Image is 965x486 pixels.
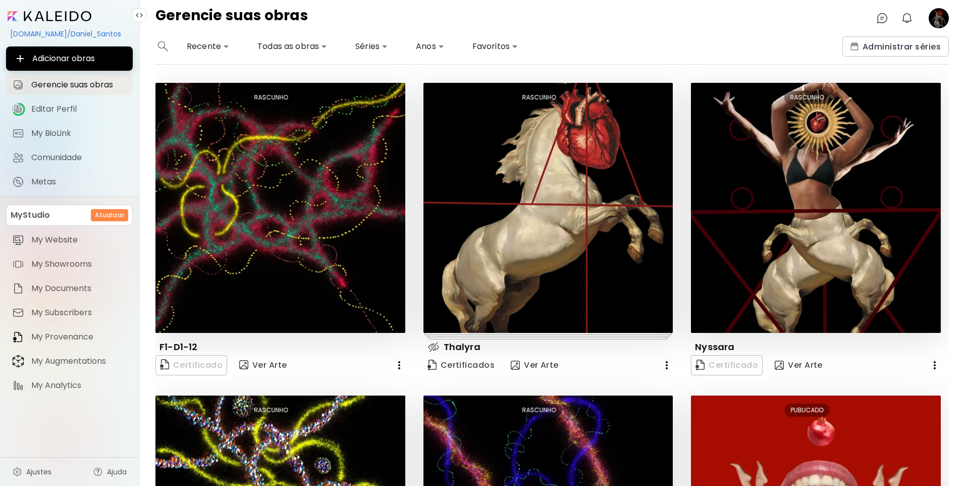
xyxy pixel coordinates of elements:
[468,38,522,55] div: Favoritos
[95,211,124,220] h6: Atualizar
[516,404,562,417] div: RASCUNHO
[898,10,916,27] button: bellIcon
[107,467,127,477] span: Ajuda
[12,127,24,139] img: My BioLink icon
[6,172,133,192] a: completeMetas iconMetas
[511,360,559,371] span: Ver Arte
[12,307,24,319] img: item
[6,99,133,119] a: iconcompleteEditar Perfil
[511,361,520,370] img: view-art
[6,75,133,95] a: Gerencie suas obras iconGerencie suas obras
[12,467,22,477] img: settings
[6,303,133,323] a: itemMy Subscribers
[12,152,24,164] img: Comunidade icon
[6,375,133,396] a: itemMy Analytics
[31,128,127,138] span: My BioLink
[31,283,127,294] span: My Documents
[351,38,392,55] div: Séries
[12,234,24,246] img: item
[159,341,197,353] p: F1-D1-12
[427,360,437,370] img: Certificate
[183,38,233,55] div: Recente
[235,355,291,375] button: view-artVer Arte
[239,359,287,371] span: Ver Arte
[155,8,308,28] h4: Gerencie suas obras
[31,177,127,187] span: Metas
[11,209,50,221] p: MyStudio
[12,79,24,91] img: Gerencie suas obras icon
[6,278,133,299] a: itemMy Documents
[6,462,58,482] a: Ajustes
[6,327,133,347] a: itemMy Provenance
[784,91,830,104] div: RASCUNHO
[93,467,103,477] img: help
[135,11,143,19] img: collapse
[239,360,248,369] img: view-art
[31,153,127,163] span: Comunidade
[775,361,784,370] img: view-art
[31,235,127,245] span: My Website
[6,123,133,143] a: completeMy BioLink iconMy BioLink
[444,341,480,353] p: Thalyra
[6,46,133,71] button: Adicionar obras
[158,41,168,52] img: search
[427,360,495,371] span: Certificados
[695,341,734,353] p: Nyssara
[427,341,440,353] img: hidden
[31,332,127,342] span: My Provenance
[771,355,827,375] button: view-artVer Arte
[516,91,562,104] div: RASCUNHO
[31,104,127,114] span: Editar Perfil
[6,351,133,371] a: itemMy Augmentations
[248,91,294,104] div: RASCUNHO
[248,404,294,417] div: RASCUNHO
[12,355,24,368] img: item
[31,80,127,90] span: Gerencie suas obras
[12,176,24,188] img: Metas icon
[6,25,133,42] div: [DOMAIN_NAME]/Daniel_Santos
[6,148,133,168] a: Comunidade iconComunidade
[850,42,859,51] img: collections
[850,41,941,52] span: Administrar séries
[775,360,823,371] span: Ver Arte
[26,467,51,477] span: Ajustes
[6,254,133,274] a: itemMy Showrooms
[31,380,127,391] span: My Analytics
[12,331,24,343] img: item
[691,83,941,333] img: thumbnail
[412,38,448,55] div: Anos
[253,38,331,55] div: Todas as obras
[6,230,133,250] a: itemMy Website
[31,356,127,366] span: My Augmentations
[12,282,24,295] img: item
[842,36,949,57] button: collectionsAdministrar séries
[155,36,171,57] button: search
[14,53,125,65] span: Adicionar obras
[31,308,127,318] span: My Subscribers
[12,258,24,270] img: item
[784,404,829,417] div: PUBLICADO
[155,83,405,333] img: thumbnail
[31,259,127,269] span: My Showrooms
[12,379,24,392] img: item
[901,12,913,24] img: bellIcon
[876,12,888,24] img: chatIcon
[423,355,499,375] a: CertificateCertificados
[424,333,672,339] img: printsIndicator
[87,462,133,482] a: Ajuda
[507,355,563,375] button: view-artVer Arte
[423,83,673,333] img: thumbnail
